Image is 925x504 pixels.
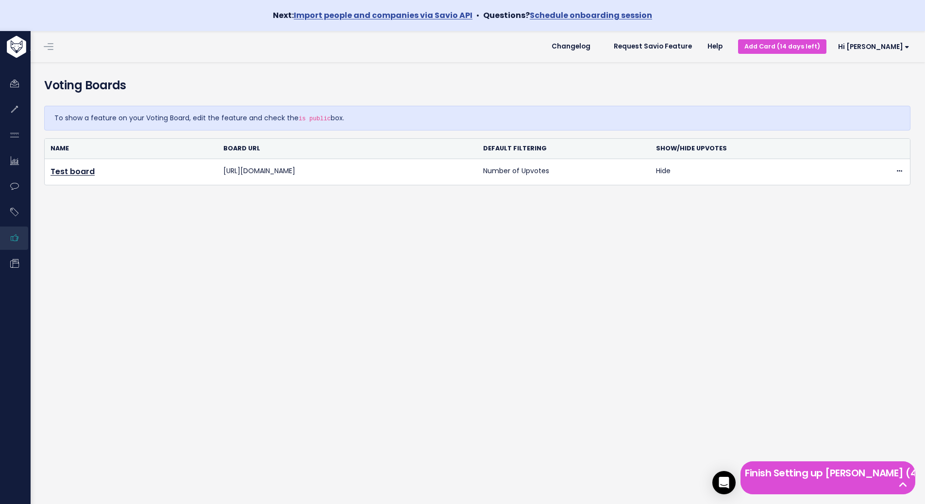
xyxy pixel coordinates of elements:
a: Help [700,39,730,54]
a: Import people and companies via Savio API [294,10,472,21]
h4: Voting Boards [44,77,323,94]
a: Request Savio Feature [606,39,700,54]
td: Hide [650,159,823,184]
div: Open Intercom Messenger [712,471,736,494]
code: is public [299,115,331,122]
td: [URL][DOMAIN_NAME] [218,159,477,184]
div: To show a feature on your Voting Board, edit the feature and check the box. [44,106,910,130]
strong: Next: [273,10,472,21]
th: Name [45,139,218,159]
th: Default Filtering [477,139,650,159]
th: Show/Hide Upvotes [650,139,823,159]
a: Schedule onboarding session [530,10,652,21]
th: Board URL [218,139,477,159]
a: Hi [PERSON_NAME] [826,39,917,54]
h5: Finish Setting up [PERSON_NAME] (4 left) [745,466,911,480]
a: Add Card (14 days left) [738,39,826,53]
span: • [476,10,479,21]
strong: Questions? [483,10,652,21]
span: Changelog [552,43,590,50]
td: Number of Upvotes [477,159,650,184]
img: logo-white.9d6f32f41409.svg [4,36,80,58]
span: Hi [PERSON_NAME] [838,43,909,50]
a: Test board [50,166,95,177]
